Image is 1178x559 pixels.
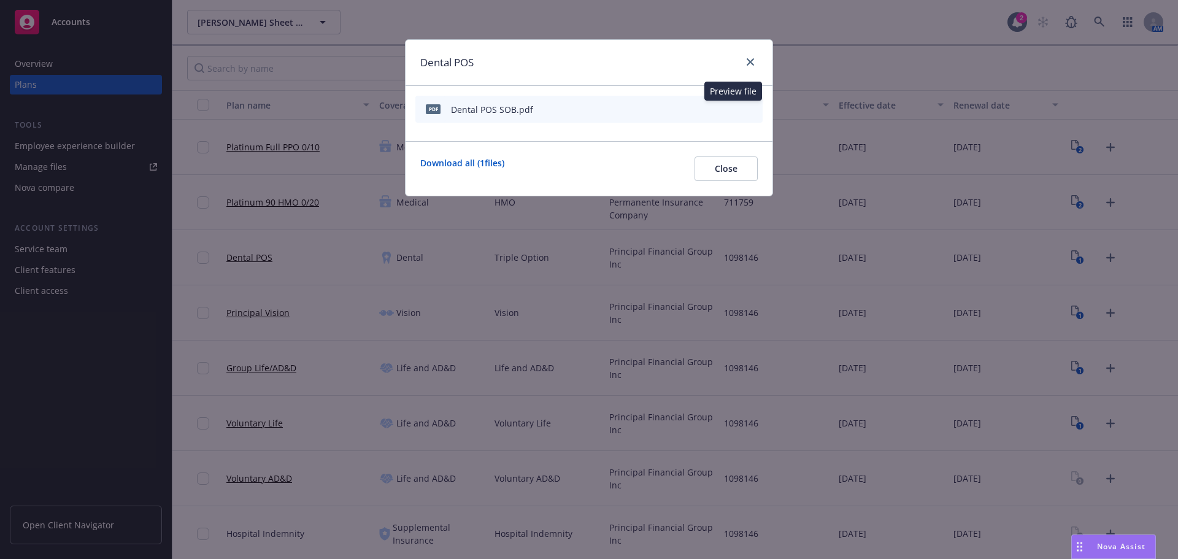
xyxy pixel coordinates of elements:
[1072,535,1087,558] div: Drag to move
[695,156,758,181] button: Close
[426,104,441,114] span: pdf
[748,103,758,116] button: archive file
[451,103,533,116] div: Dental POS SOB.pdf
[1097,541,1145,552] span: Nova Assist
[704,82,762,101] div: Preview file
[1071,534,1156,559] button: Nova Assist
[743,55,758,69] a: close
[420,156,504,181] a: Download all ( 1 files)
[715,163,737,174] span: Close
[727,103,738,116] button: preview file
[420,55,474,71] h1: Dental POS
[707,103,717,116] button: download file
